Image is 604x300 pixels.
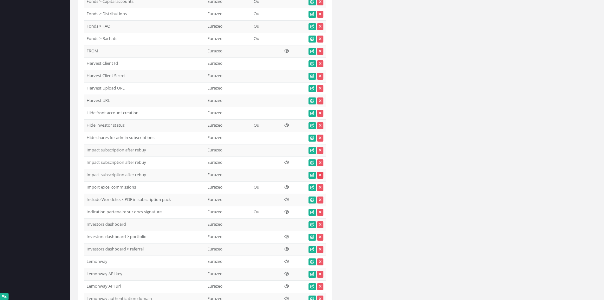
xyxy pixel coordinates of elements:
td: Eurazeo [205,21,251,33]
td: Eurazeo [205,132,251,144]
td: Eurazeo [205,58,251,70]
td: Eurazeo [205,95,251,107]
td: Eurazeo [205,182,251,194]
td: Lemonway API url [84,281,205,293]
td: Harvest Client Secret [84,70,205,83]
td: Eurazeo [205,243,251,256]
td: Oui [251,21,275,33]
td: Eurazeo [205,256,251,268]
td: Indication partenaire sur docs signature [84,206,205,219]
td: Eurazeo [205,144,251,157]
td: Eurazeo [205,157,251,169]
td: Oui [251,8,275,21]
td: Eurazeo [205,83,251,95]
td: Eurazeo [205,107,251,120]
td: Eurazeo [205,231,251,243]
td: Eurazeo [205,281,251,293]
td: Eurazeo [205,219,251,231]
td: Eurazeo [205,268,251,281]
td: Include Worldcheck PDF in subscription pack [84,194,205,206]
td: Lemonway [84,256,205,268]
td: Oui [251,33,275,45]
td: Hide investor status [84,120,205,132]
td: Eurazeo [205,206,251,219]
td: Fonds > Rachats [84,33,205,45]
td: FROM [84,45,205,58]
td: Investors dashboard > referral [84,243,205,256]
td: Oui [251,182,275,194]
td: Impact subscription after rebuy [84,157,205,169]
td: Eurazeo [205,120,251,132]
td: Eurazeo [205,33,251,45]
td: Investors dashboard [84,219,205,231]
td: Investors dashboard > portfolio [84,231,205,243]
td: Import excel commissions [84,182,205,194]
td: Fonds > FAQ [84,21,205,33]
td: Lemonway API key [84,268,205,281]
td: Harvest Client Id [84,58,205,70]
td: Eurazeo [205,45,251,58]
td: Eurazeo [205,70,251,83]
td: Hide shares for admin subscriptions [84,132,205,144]
td: Impact subscription after rebuy [84,169,205,182]
td: Eurazeo [205,169,251,182]
td: Harvest URL [84,95,205,107]
td: Eurazeo [205,194,251,206]
td: Impact subscription after rebuy [84,144,205,157]
td: Hide front account creation [84,107,205,120]
td: Eurazeo [205,8,251,21]
td: Oui [251,206,275,219]
td: Harvest Upload URL [84,83,205,95]
td: Oui [251,120,275,132]
td: Fonds > Distributions [84,8,205,21]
